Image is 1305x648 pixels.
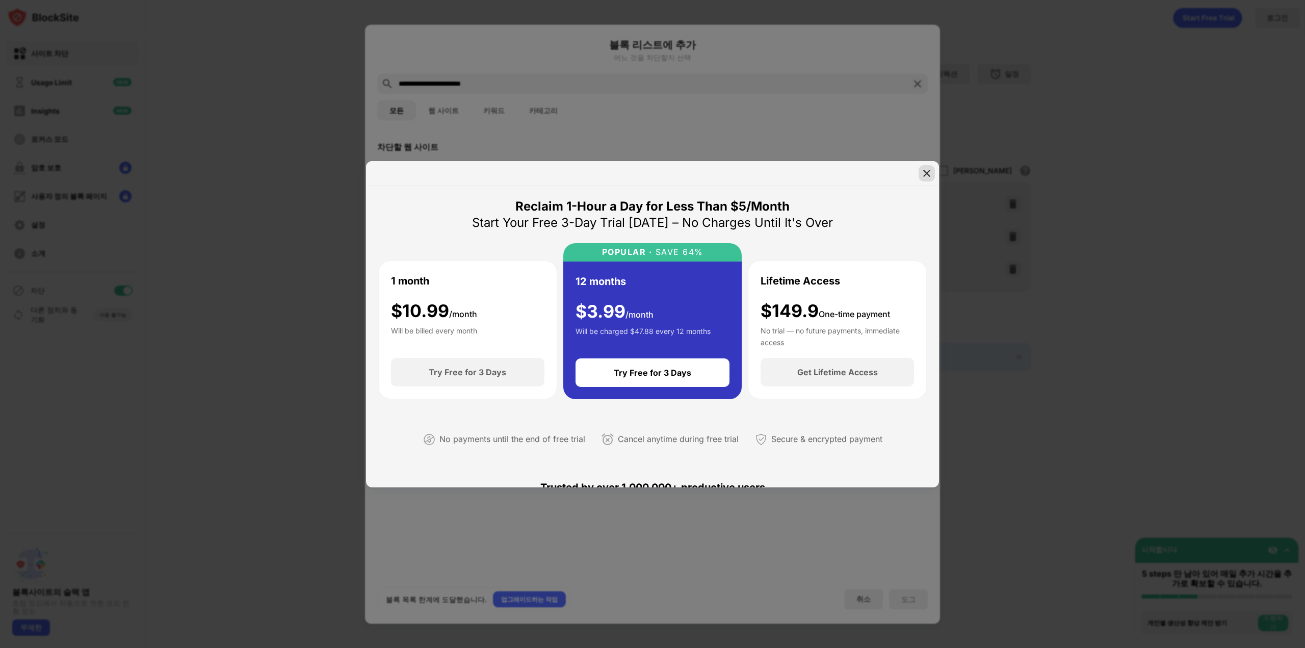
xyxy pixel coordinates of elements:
[771,432,882,447] div: Secure & encrypted payment
[576,301,654,322] div: $ 3.99
[761,325,914,346] div: No trial — no future payments, immediate access
[576,274,626,289] div: 12 months
[819,309,890,319] span: One-time payment
[576,326,711,346] div: Will be charged $47.88 every 12 months
[391,301,477,322] div: $ 10.99
[797,367,878,377] div: Get Lifetime Access
[515,198,790,215] div: Reclaim 1-Hour a Day for Less Than $5/Month
[618,432,739,447] div: Cancel anytime during free trial
[652,247,703,257] div: SAVE 64%
[391,273,429,289] div: 1 month
[429,367,506,377] div: Try Free for 3 Days
[472,215,833,231] div: Start Your Free 3-Day Trial [DATE] – No Charges Until It's Over
[391,325,477,346] div: Will be billed every month
[602,433,614,446] img: cancel-anytime
[755,433,767,446] img: secured-payment
[761,273,840,289] div: Lifetime Access
[439,432,585,447] div: No payments until the end of free trial
[423,433,435,446] img: not-paying
[602,247,652,257] div: POPULAR ·
[625,309,654,320] span: /month
[614,368,691,378] div: Try Free for 3 Days
[449,309,477,319] span: /month
[761,301,890,322] div: $149.9
[378,463,927,512] div: Trusted by over 1,000,000+ productive users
